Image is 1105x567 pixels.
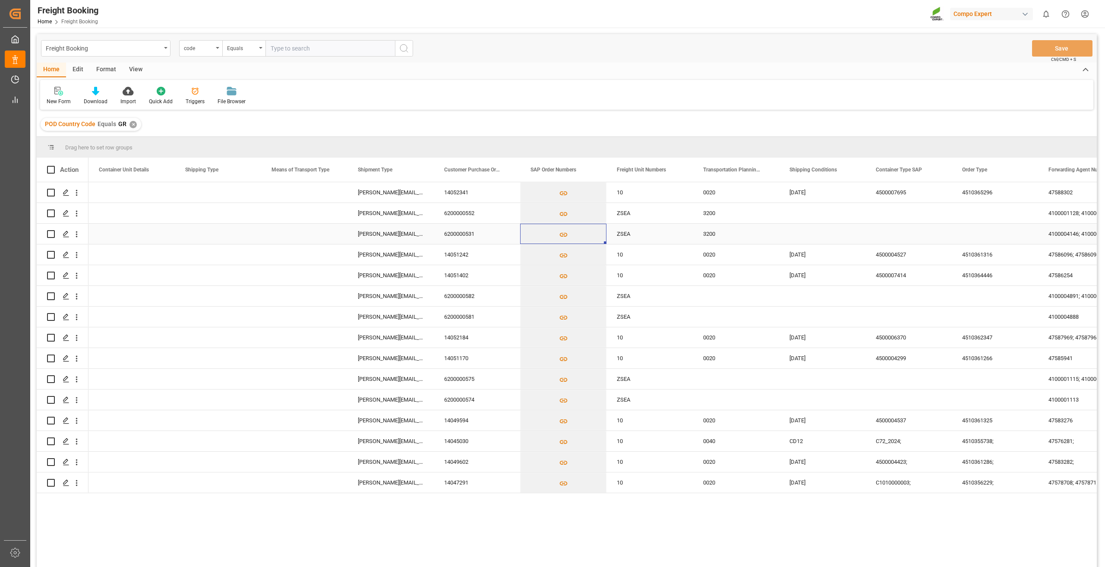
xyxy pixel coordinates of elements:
button: open menu [222,40,265,57]
button: open menu [41,40,170,57]
div: ZSEA [606,224,693,244]
img: Screenshot%202023-09-29%20at%2010.02.21.png_1712312052.png [930,6,944,22]
div: [PERSON_NAME][EMAIL_ADDRESS][DOMAIN_NAME] [347,472,434,493]
div: C72_2024; [865,431,952,451]
span: SAP Order Numbers [530,167,576,173]
a: Home [38,19,52,25]
div: [DATE] [779,182,865,203]
div: Quick Add [149,98,173,105]
div: [PERSON_NAME][EMAIL_ADDRESS][DOMAIN_NAME] [347,307,434,327]
div: [PERSON_NAME][EMAIL_ADDRESS][DOMAIN_NAME] [347,286,434,306]
span: Container Unit Details [99,167,149,173]
div: [PERSON_NAME][EMAIL_ADDRESS][DOMAIN_NAME] [347,244,434,265]
div: [PERSON_NAME][EMAIL_ADDRESS][DOMAIN_NAME] [347,182,434,203]
div: Press SPACE to select this row. [37,307,88,327]
div: [PERSON_NAME][EMAIL_ADDRESS][DOMAIN_NAME] [347,203,434,223]
div: C1010000003; [865,472,952,493]
div: Press SPACE to select this row. [37,410,88,431]
div: 14047291 [434,472,520,493]
div: 4510361266 [952,348,1038,368]
div: 6200000582 [434,286,520,306]
div: Freight Booking [46,42,161,53]
span: Shipment Type [358,167,392,173]
div: 0020 [693,182,779,203]
div: 10 [606,182,693,203]
div: 4510361325 [952,410,1038,431]
div: 0020 [693,410,779,431]
div: Press SPACE to select this row. [37,224,88,244]
div: 4500007695 [865,182,952,203]
button: show 0 new notifications [1036,4,1056,24]
div: 10 [606,265,693,285]
div: [DATE] [779,410,865,431]
div: 4500004527 [865,244,952,265]
div: 6200000581 [434,307,520,327]
div: [PERSON_NAME][EMAIL_ADDRESS][DOMAIN_NAME] [347,369,434,389]
div: [PERSON_NAME][EMAIL_ADDRESS][DOMAIN_NAME] [347,410,434,431]
button: search button [395,40,413,57]
div: View [123,63,149,77]
div: 10 [606,431,693,451]
span: Customer Purchase Order Numbers [444,167,502,173]
div: [DATE] [779,348,865,368]
div: ZSEA [606,390,693,410]
div: 0020 [693,348,779,368]
div: [DATE] [779,265,865,285]
span: Ctrl/CMD + S [1051,56,1076,63]
span: Transportation Planning Point [703,167,761,173]
div: Press SPACE to select this row. [37,203,88,224]
span: Container Type SAP [876,167,922,173]
div: 14051242 [434,244,520,265]
div: Press SPACE to select this row. [37,265,88,286]
span: Shipping Type [185,167,218,173]
div: [PERSON_NAME][EMAIL_ADDRESS][DOMAIN_NAME] [347,265,434,285]
span: GR [118,120,126,127]
div: Press SPACE to select this row. [37,452,88,472]
div: Press SPACE to select this row. [37,369,88,390]
div: 4500004423; [865,452,952,472]
div: Import [120,98,136,105]
div: 4510364446 [952,265,1038,285]
div: 6200000531 [434,224,520,244]
div: 6200000574 [434,390,520,410]
div: Freight Booking [38,4,98,17]
div: Press SPACE to select this row. [37,327,88,348]
div: 14049594 [434,410,520,431]
div: 4510361316 [952,244,1038,265]
div: 10 [606,452,693,472]
input: Type to search [265,40,395,57]
div: 4510356229; [952,472,1038,493]
div: 4500007414 [865,265,952,285]
div: 3200 [693,203,779,223]
div: ZSEA [606,369,693,389]
div: Press SPACE to select this row. [37,286,88,307]
div: 4500004537 [865,410,952,431]
div: 6200000575 [434,369,520,389]
div: 14051402 [434,265,520,285]
span: Order Type [962,167,987,173]
div: 0020 [693,452,779,472]
span: Shipping Conditions [789,167,837,173]
div: [PERSON_NAME][EMAIL_ADDRESS][DOMAIN_NAME] [347,327,434,348]
span: Means of Transport Type [272,167,329,173]
div: 4510362347 [952,327,1038,348]
button: Compo Expert [950,6,1036,22]
div: [DATE] [779,244,865,265]
span: Drag here to set row groups [65,144,133,151]
button: Save [1032,40,1092,57]
div: Download [84,98,107,105]
div: 6200000552 [434,203,520,223]
div: 0040 [693,431,779,451]
div: 14052341 [434,182,520,203]
div: Home [37,63,66,77]
div: [DATE] [779,472,865,493]
div: 4500004299 [865,348,952,368]
div: 10 [606,327,693,348]
div: CD12 [779,431,865,451]
div: ZSEA [606,286,693,306]
div: 4500006370 [865,327,952,348]
div: ZSEA [606,203,693,223]
div: ✕ [129,121,137,128]
div: Edit [66,63,90,77]
div: [PERSON_NAME][EMAIL_ADDRESS][DOMAIN_NAME] [347,452,434,472]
